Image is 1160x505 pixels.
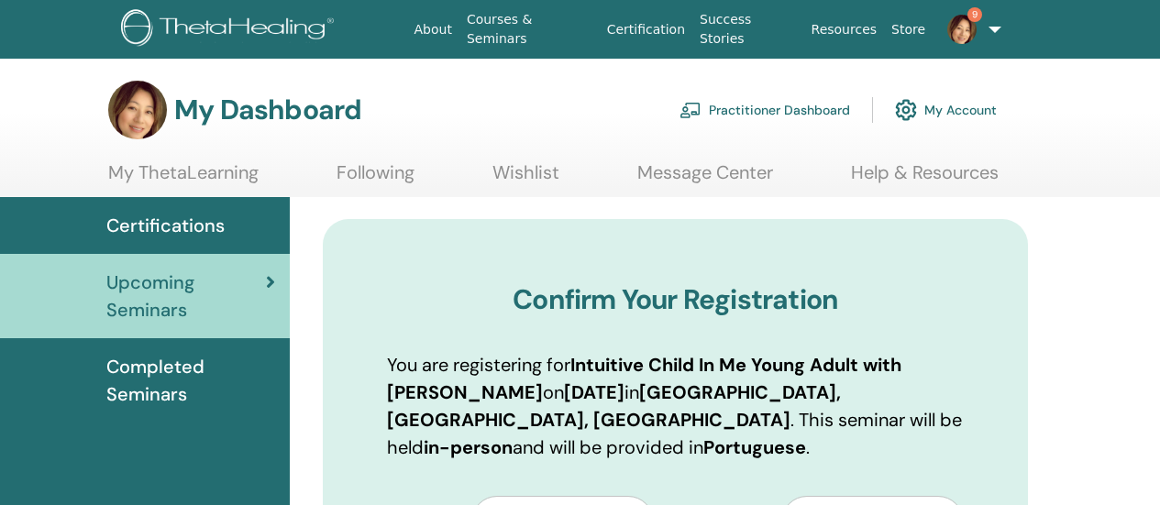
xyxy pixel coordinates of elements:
a: Success Stories [692,3,803,56]
h3: Confirm Your Registration [387,283,964,316]
a: Help & Resources [851,161,999,197]
a: Practitioner Dashboard [679,90,850,130]
span: 9 [967,7,982,22]
img: default.jpg [108,81,167,139]
a: Following [337,161,414,197]
img: logo.png [121,9,340,50]
b: Intuitive Child In Me Young Adult with [PERSON_NAME] [387,353,901,404]
span: Completed Seminars [106,353,275,408]
a: About [407,13,459,47]
b: in-person [424,435,513,459]
a: My Account [895,90,997,130]
img: cog.svg [895,94,917,126]
a: Courses & Seminars [459,3,600,56]
span: Certifications [106,212,225,239]
img: default.jpg [947,15,977,44]
img: chalkboard-teacher.svg [679,102,702,118]
a: Message Center [637,161,773,197]
h3: My Dashboard [174,93,361,126]
a: Wishlist [492,161,559,197]
span: Upcoming Seminars [106,269,266,324]
b: [DATE] [564,380,624,404]
a: Store [884,13,933,47]
b: Portuguese [703,435,806,459]
p: You are registering for on in . This seminar will be held and will be provided in . [387,351,964,461]
a: Resources [804,13,885,47]
a: Certification [600,13,692,47]
a: My ThetaLearning [108,161,259,197]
